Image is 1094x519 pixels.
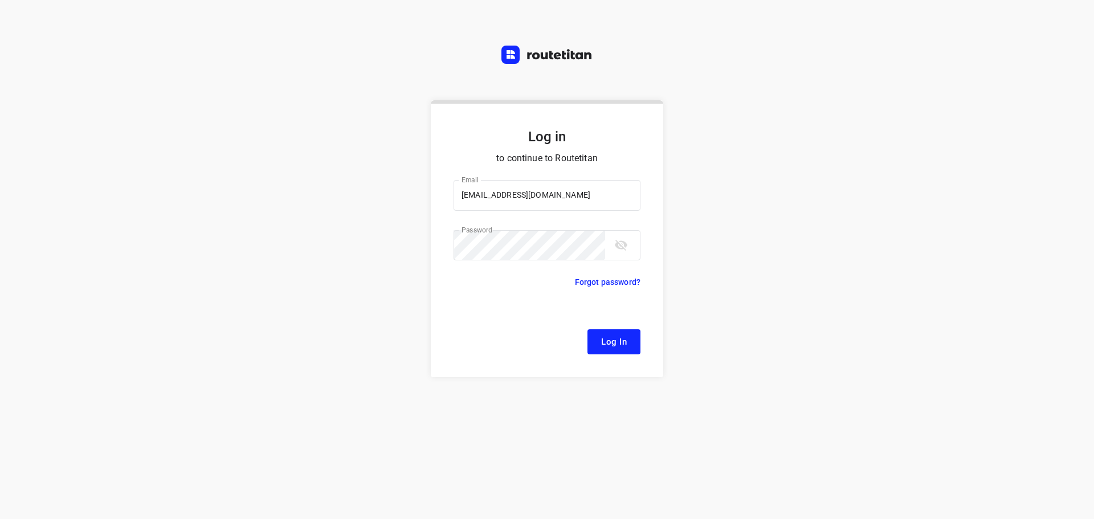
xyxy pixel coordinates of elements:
[501,46,593,64] img: Routetitan
[454,150,640,166] p: to continue to Routetitan
[587,329,640,354] button: Log In
[454,128,640,146] h5: Log in
[601,334,627,349] span: Log In
[610,234,632,256] button: toggle password visibility
[575,275,640,289] p: Forgot password?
